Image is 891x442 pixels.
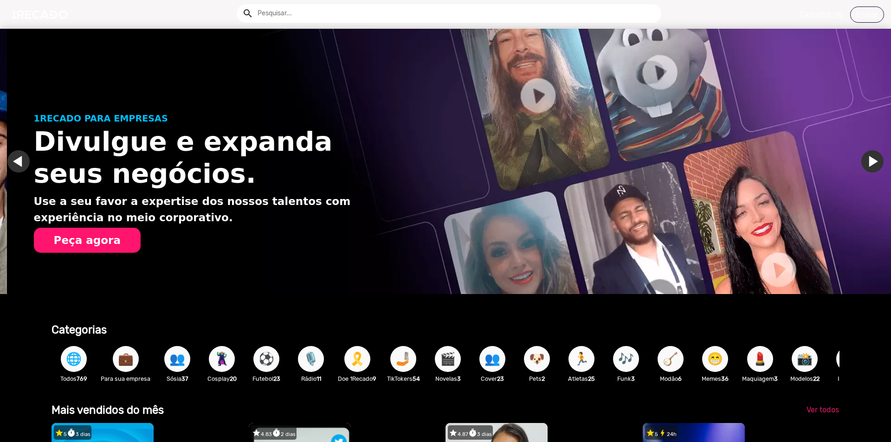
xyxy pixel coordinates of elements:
p: Rádio [293,374,329,383]
p: Modão [653,374,688,383]
button: 🏃 [568,346,594,372]
p: Futebol [249,374,284,383]
span: 👥 [484,346,500,372]
mat-icon: Example home icon [242,8,253,19]
button: 🎶 [613,346,639,372]
b: 6 [678,375,682,382]
p: Infantil [832,374,867,383]
b: 37 [181,375,188,382]
b: 3 [774,375,778,382]
button: Peça agora [34,228,141,253]
span: 💼 [118,346,134,372]
b: 20 [230,375,237,382]
button: Example home icon [239,5,255,21]
b: 54 [413,375,420,382]
b: 23 [273,375,280,382]
span: 🎶 [618,346,634,372]
span: 💄 [752,346,768,372]
span: 😁 [707,346,723,372]
p: Modelos [787,374,822,383]
span: 🏃 [574,346,589,372]
p: Sósia [160,374,195,383]
a: Entrar [850,6,884,23]
b: Categorias [52,323,107,336]
b: 36 [721,375,729,382]
span: 🪕 [663,346,678,372]
b: 3 [457,375,461,382]
p: Novelas [430,374,465,383]
button: 💼 [113,346,139,372]
b: 3 [631,375,635,382]
button: ⚽ [253,346,279,372]
button: 📸 [792,346,818,372]
span: 👥 [169,346,185,372]
span: 🌐 [66,346,82,372]
b: 11 [316,375,321,382]
button: 🎬 [435,346,461,372]
button: 👥 [164,346,190,372]
u: Cadastre-se [800,10,843,19]
span: 🎗️ [349,346,365,372]
b: 22 [813,375,820,382]
button: 🪕 [658,346,684,372]
p: Funk [608,374,644,383]
span: 📸 [797,346,813,372]
span: 🦹🏼‍♀️ [214,346,230,372]
span: 🎬 [440,346,456,372]
p: 1RECADO PARA EMPRESAS [34,112,390,126]
p: Memes [697,374,733,383]
span: 🐶 [529,346,545,372]
input: Pesquisar... [251,4,661,23]
p: Atletas [564,374,599,383]
button: 💄 [747,346,773,372]
p: Para sua empresa [101,374,150,383]
span: 🎙️ [303,346,319,372]
button: 👥 [479,346,505,372]
a: Ir para o slide anterior [14,150,37,173]
p: Todos [56,374,91,383]
p: Use a seu favor a expertise dos nossos talentos com experiência no meio corporativo. [34,193,390,225]
a: Ir para o próximo slide [868,150,891,173]
h1: Divulgue e expanda seus negócios. [34,126,390,190]
span: 🤳🏼 [395,346,411,372]
button: 😁 [702,346,728,372]
b: Mais vendidos do mês [52,404,164,416]
p: Cosplay [204,374,239,383]
button: 🦹🏼‍♀️ [209,346,235,372]
b: 9 [373,375,376,382]
span: ⚽ [258,346,274,372]
p: Pets [519,374,555,383]
b: 2 [542,375,545,382]
b: 25 [588,375,595,382]
button: 🌐 [61,346,87,372]
button: 🎙️ [298,346,324,372]
p: Maquiagem [742,374,778,383]
p: TikTokers [386,374,421,383]
p: Doe 1Recado [338,374,376,383]
span: Ver todos [807,405,839,414]
b: 23 [497,375,504,382]
button: 🤳🏼 [390,346,416,372]
button: 🐶 [524,346,550,372]
p: Cover [475,374,510,383]
button: 🎗️ [344,346,370,372]
b: 769 [77,375,87,382]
